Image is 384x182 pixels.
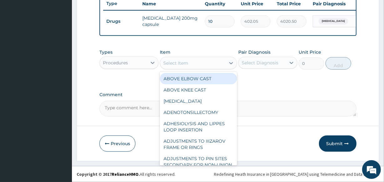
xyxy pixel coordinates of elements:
div: Select Item [163,60,188,66]
div: Chat with us now [33,35,105,43]
a: RelianceHMO [112,171,139,177]
div: Select Diagnosis [242,60,278,66]
div: ABOVE ELBOW CAST [160,73,237,84]
div: Procedures [103,60,128,66]
div: ADJUSTMENTS TO PIN SITES SECONDARY FOR NON-UNION OR [GEOGRAPHIC_DATA] [160,153,237,177]
div: Redefining Heath Insurance in [GEOGRAPHIC_DATA] using Telemedicine and Data Science! [214,171,379,177]
label: Comment [99,92,356,97]
label: Types [99,50,113,55]
label: Item [160,49,170,55]
td: Drugs [103,16,139,27]
div: ADJUSTMENTS TO IIIZAROV FRAME OR RINGS [160,135,237,153]
textarea: Type your message and hit 'Enter' [3,118,119,140]
strong: Copyright © 2017 . [77,171,140,177]
div: ADENOTONSILLECTOMY [160,107,237,118]
td: [MEDICAL_DATA] 200mg capsule [139,12,202,31]
span: We're online! [36,52,86,116]
div: Minimize live chat window [103,3,118,18]
div: ABOVE KNEE CAST [160,84,237,96]
div: [MEDICAL_DATA] [160,96,237,107]
img: d_794563401_company_1708531726252_794563401 [12,31,25,47]
label: Pair Diagnosis [238,49,270,55]
footer: All rights reserved. [72,166,384,182]
button: Add [326,57,351,70]
button: Submit [319,135,356,152]
span: [MEDICAL_DATA] [319,18,348,24]
label: Unit Price [299,49,321,55]
button: Previous [99,135,135,152]
div: ADHESIOLYSIS AND LIPPES LOOP INSERTION [160,118,237,135]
